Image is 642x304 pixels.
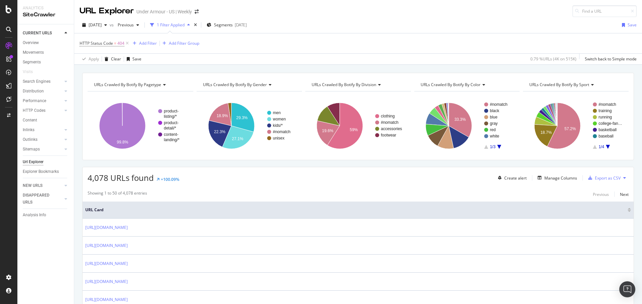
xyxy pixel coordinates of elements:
a: HTTP Codes [23,107,63,114]
text: 99.8% [117,140,128,144]
div: 1 Filter Applied [157,22,185,28]
text: college-fan… [599,121,622,126]
text: unisex [273,136,285,140]
button: Segments[DATE] [204,20,249,30]
div: Previous [593,192,609,197]
a: Distribution [23,88,63,95]
text: listing/* [164,114,177,119]
div: DISAPPEARED URLS [23,192,57,206]
a: Search Engines [23,78,63,85]
div: Overview [23,39,39,46]
text: footwear [381,133,396,137]
a: Inlinks [23,126,63,133]
span: URLs Crawled By Botify By gender [203,82,267,87]
span: URLs Crawled By Botify By color [421,82,480,87]
a: DISAPPEARED URLS [23,192,63,206]
text: product- [164,109,179,113]
text: gray [490,121,498,126]
text: #nomatch [381,120,399,125]
div: Explorer Bookmarks [23,168,59,175]
input: Find a URL [572,5,637,17]
text: #nomatch [599,102,616,107]
a: [URL][DOMAIN_NAME] [85,260,128,267]
span: 2025 Aug. 21st [89,22,102,28]
text: red [490,127,496,132]
button: Save [619,20,637,30]
button: Create alert [495,173,527,183]
div: Content [23,117,37,124]
a: [URL][DOMAIN_NAME] [85,296,128,303]
h4: URLs Crawled By Botify By pagetype [93,79,187,90]
span: Previous [115,22,134,28]
text: accessories [381,126,402,131]
div: 0.79 % URLs ( 4K on 515K ) [530,56,576,62]
span: URL Card [85,207,626,213]
div: Switch back to Simple mode [585,56,637,62]
a: Movements [23,49,69,56]
text: 19.6% [322,128,333,133]
div: CURRENT URLS [23,30,52,37]
svg: A chart. [414,97,519,155]
div: URL Explorer [80,5,134,17]
div: Sitemaps [23,146,40,153]
text: #nomatch [273,129,291,134]
a: [URL][DOMAIN_NAME] [85,224,128,231]
span: vs [110,22,115,28]
a: Analysis Info [23,212,69,219]
a: CURRENT URLS [23,30,63,37]
text: 59% [350,127,358,132]
div: Clear [111,56,121,62]
text: 1/3 [490,144,496,149]
div: Inlinks [23,126,34,133]
div: HTTP Codes [23,107,45,114]
div: Apply [89,56,99,62]
h4: URLs Crawled By Botify By gender [202,79,296,90]
button: Next [620,190,629,198]
svg: A chart. [197,97,302,155]
text: baseball [599,134,614,138]
div: times [193,22,198,28]
text: women [273,117,286,121]
h4: URLs Crawled By Botify By division [310,79,405,90]
a: Content [23,117,69,124]
div: Showing 1 to 50 of 4,078 entries [88,190,147,198]
text: 18.7% [541,130,552,135]
div: Distribution [23,88,44,95]
div: Segments [23,59,41,66]
svg: A chart. [523,97,628,155]
text: black [490,108,500,113]
div: SiteCrawler [23,11,69,19]
text: landing/* [164,137,180,142]
text: detail/* [164,126,176,130]
div: A chart. [305,97,410,155]
div: Analysis Info [23,212,46,219]
div: NEW URLS [23,182,42,189]
text: 57.2% [564,126,576,131]
svg: A chart. [88,97,193,155]
button: 1 Filter Applied [147,20,193,30]
text: content- [164,132,178,137]
button: Clear [102,54,121,64]
text: white [490,134,499,138]
div: Search Engines [23,78,50,85]
button: Previous [115,20,142,30]
span: HTTP Status Code [80,40,113,46]
div: Save [132,56,141,62]
span: URLs Crawled By Botify By division [312,82,376,87]
h4: URLs Crawled By Botify By color [419,79,514,90]
a: Segments [23,59,69,66]
div: Create alert [504,175,527,181]
span: URLs Crawled By Botify By pagetype [94,82,161,87]
span: Segments [214,22,233,28]
text: basketball [599,127,617,132]
button: Switch back to Simple mode [582,54,637,64]
span: = [114,40,116,46]
span: URLs Crawled By Botify By sport [529,82,589,87]
a: [URL][DOMAIN_NAME] [85,278,128,285]
div: Open Intercom Messenger [619,281,635,297]
a: Visits [23,68,39,75]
